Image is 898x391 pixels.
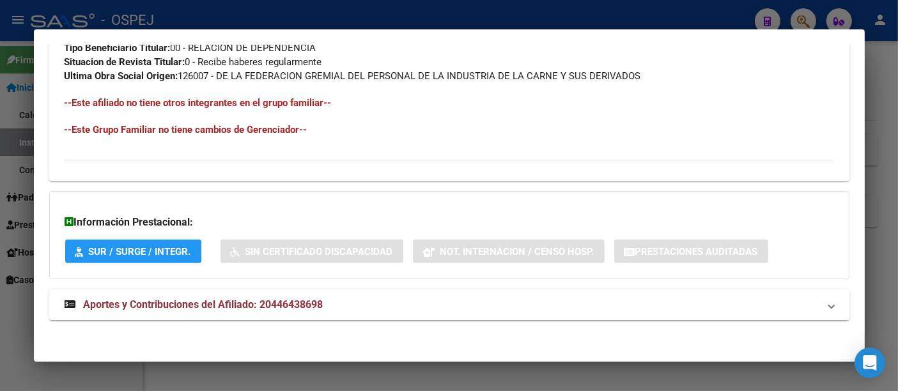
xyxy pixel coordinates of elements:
span: SUR / SURGE / INTEGR. [89,246,191,257]
h4: --Este afiliado no tiene otros integrantes en el grupo familiar-- [65,96,834,110]
span: Sin Certificado Discapacidad [245,246,393,257]
span: Prestaciones Auditadas [635,246,758,257]
span: 126007 - DE LA FEDERACION GREMIAL DEL PERSONAL DE LA INDUSTRIA DE LA CARNE Y SUS DERIVADOS [65,70,641,82]
mat-expansion-panel-header: Aportes y Contribuciones del Afiliado: 20446438698 [49,289,849,320]
span: Not. Internacion / Censo Hosp. [440,246,594,257]
button: Not. Internacion / Censo Hosp. [413,240,605,263]
button: Prestaciones Auditadas [614,240,768,263]
span: Aportes y Contribuciones del Afiliado: 20446438698 [84,298,323,310]
span: 00 - RELACION DE DEPENDENCIA [65,42,316,54]
button: SUR / SURGE / INTEGR. [65,240,201,263]
strong: Ultima Obra Social Origen: [65,70,178,82]
span: 0 - Recibe haberes regularmente [65,56,322,68]
h4: --Este Grupo Familiar no tiene cambios de Gerenciador-- [65,123,834,137]
h3: Información Prestacional: [65,215,833,230]
div: Open Intercom Messenger [855,348,885,378]
button: Sin Certificado Discapacidad [221,240,403,263]
strong: Situacion de Revista Titular: [65,56,185,68]
strong: Tipo Beneficiario Titular: [65,42,171,54]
